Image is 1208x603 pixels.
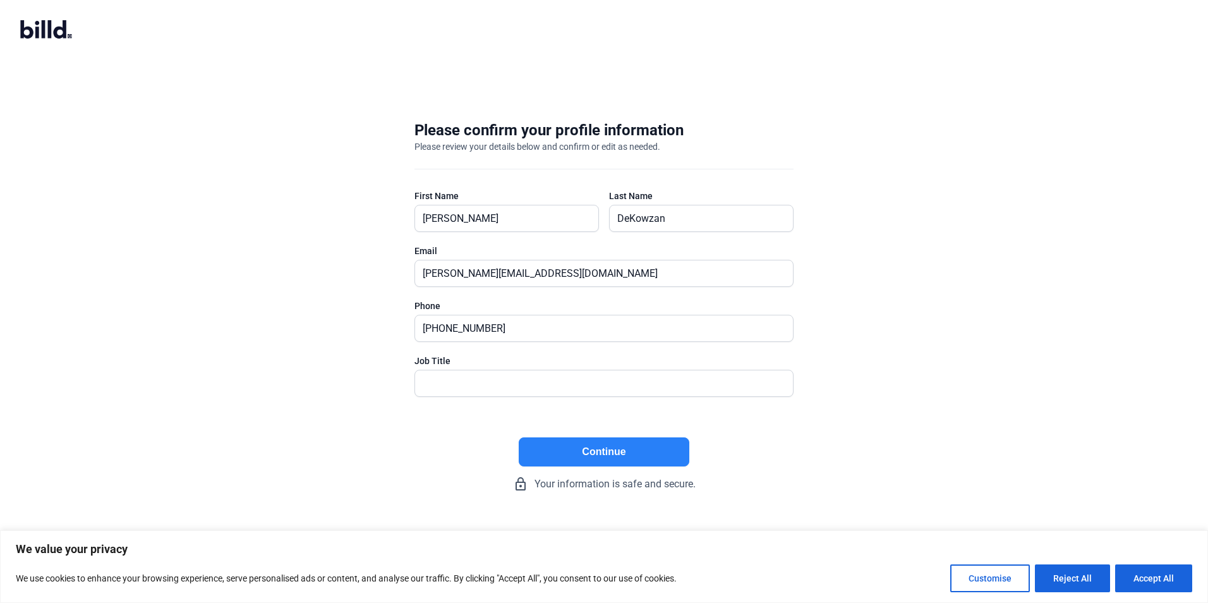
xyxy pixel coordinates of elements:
div: Your information is safe and secure. [414,477,794,492]
div: Please review your details below and confirm or edit as needed. [414,140,660,153]
div: First Name [414,190,599,202]
p: We value your privacy [16,542,1192,557]
button: Continue [519,437,689,466]
div: Please confirm your profile information [414,120,684,140]
input: (XXX) XXX-XXXX [415,315,779,341]
div: Job Title [414,355,794,367]
button: Customise [950,564,1030,592]
p: We use cookies to enhance your browsing experience, serve personalised ads or content, and analys... [16,571,677,586]
div: Phone [414,300,794,312]
button: Reject All [1035,564,1110,592]
mat-icon: lock_outline [513,477,528,492]
div: Last Name [609,190,794,202]
button: Accept All [1115,564,1192,592]
div: Email [414,245,794,257]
